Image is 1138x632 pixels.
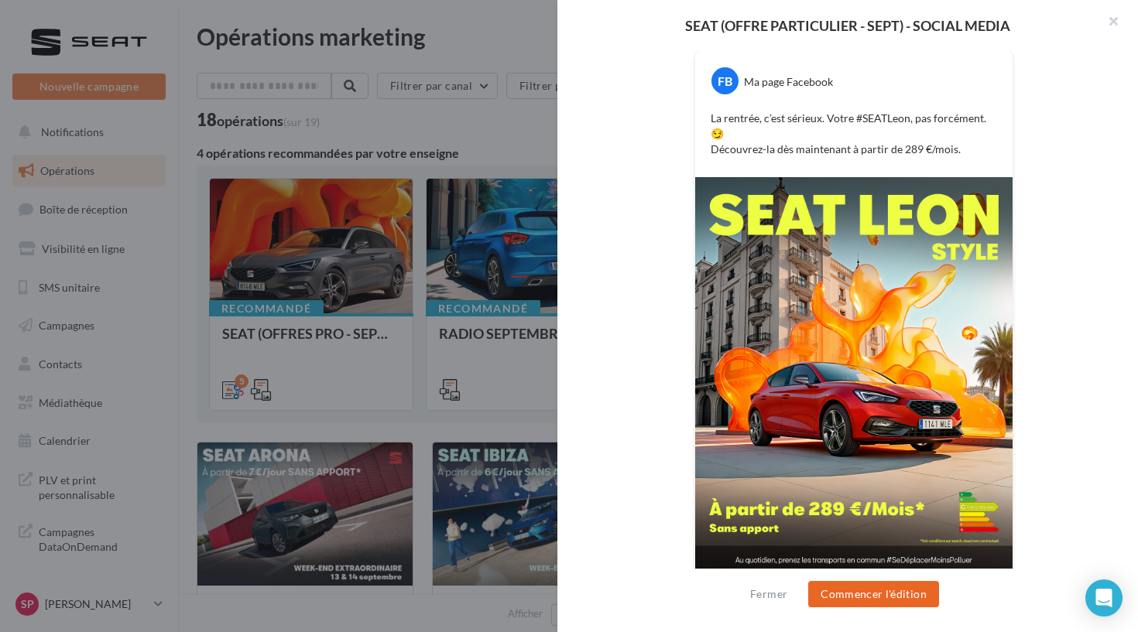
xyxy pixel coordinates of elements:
[582,19,1113,32] div: SEAT (OFFRE PARTICULIER - SEPT) - SOCIAL MEDIA
[711,67,739,94] div: FB
[744,585,794,603] button: Fermer
[744,74,833,90] div: Ma page Facebook
[808,581,939,607] button: Commencer l'édition
[1085,579,1123,617] div: Open Intercom Messenger
[711,111,997,157] p: La rentrée, c’est sérieux. Votre #SEATLeon, pas forcément. 😏 Découvrez-la dès maintenant à partir...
